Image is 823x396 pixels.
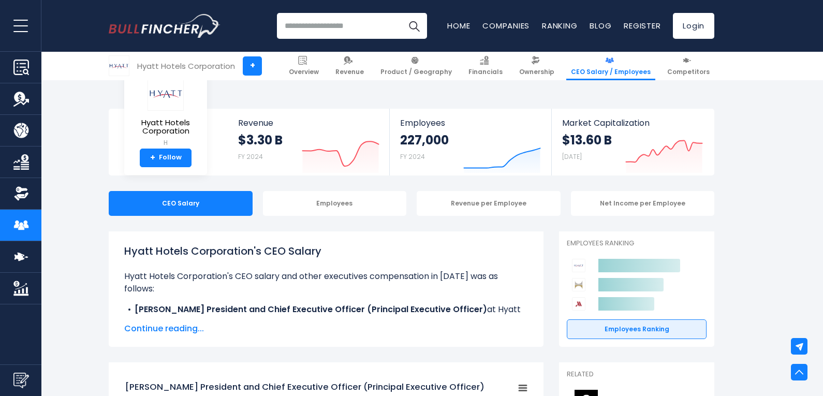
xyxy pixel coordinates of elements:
p: Employees Ranking [567,239,707,248]
b: [PERSON_NAME] President and Chief Executive Officer (Principal Executive Officer) [135,303,487,315]
a: Ownership [515,52,559,80]
a: Employees 227,000 FY 2024 [390,109,551,175]
a: Register [624,20,660,31]
span: Employees [400,118,540,128]
div: Revenue per Employee [417,191,561,216]
span: Product / Geography [380,68,452,76]
small: [DATE] [562,152,582,161]
strong: $3.30 B [238,132,283,148]
a: Employees Ranking [567,319,707,339]
img: H logo [109,56,129,76]
a: Blog [590,20,611,31]
p: Related [567,370,707,379]
strong: 227,000 [400,132,449,148]
small: FY 2024 [238,152,263,161]
button: Search [401,13,427,39]
a: Ranking [542,20,577,31]
strong: $13.60 B [562,132,612,148]
p: Hyatt Hotels Corporation's CEO salary and other executives compensation in [DATE] was as follows: [124,270,528,295]
div: CEO Salary [109,191,253,216]
img: Hilton Worldwide Holdings competitors logo [572,278,585,291]
div: Net Income per Employee [571,191,715,216]
a: Go to homepage [109,14,220,38]
span: Financials [468,68,503,76]
div: Hyatt Hotels Corporation [137,60,235,72]
tspan: [PERSON_NAME] President and Chief Executive Officer (Principal Executive Officer) [125,380,484,393]
small: H [133,138,199,148]
a: Login [673,13,714,39]
img: H logo [148,76,184,111]
span: Continue reading... [124,322,528,335]
span: Revenue [335,68,364,76]
div: Employees [263,191,407,216]
span: Hyatt Hotels Corporation [133,119,199,136]
a: Revenue $3.30 B FY 2024 [228,109,390,175]
a: Home [447,20,470,31]
span: Ownership [519,68,554,76]
span: Revenue [238,118,379,128]
img: Marriott International competitors logo [572,297,585,311]
img: Hyatt Hotels Corporation competitors logo [572,259,585,272]
a: Hyatt Hotels Corporation H [132,76,199,149]
a: Revenue [331,52,369,80]
a: Financials [464,52,507,80]
span: Market Capitalization [562,118,703,128]
strong: + [150,153,155,163]
a: Product / Geography [376,52,457,80]
small: FY 2024 [400,152,425,161]
a: CEO Salary / Employees [566,52,655,80]
img: Ownership [13,186,29,201]
li: at Hyatt Hotels Corporation, received a total compensation of $16.62 M in [DATE]. [124,303,528,328]
a: Market Capitalization $13.60 B [DATE] [552,109,713,175]
span: Overview [289,68,319,76]
img: Bullfincher logo [109,14,221,38]
a: Overview [284,52,324,80]
a: Companies [482,20,530,31]
a: Competitors [663,52,714,80]
a: + [243,56,262,76]
a: +Follow [140,149,192,167]
span: Competitors [667,68,710,76]
h1: Hyatt Hotels Corporation's CEO Salary [124,243,528,259]
span: CEO Salary / Employees [571,68,651,76]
